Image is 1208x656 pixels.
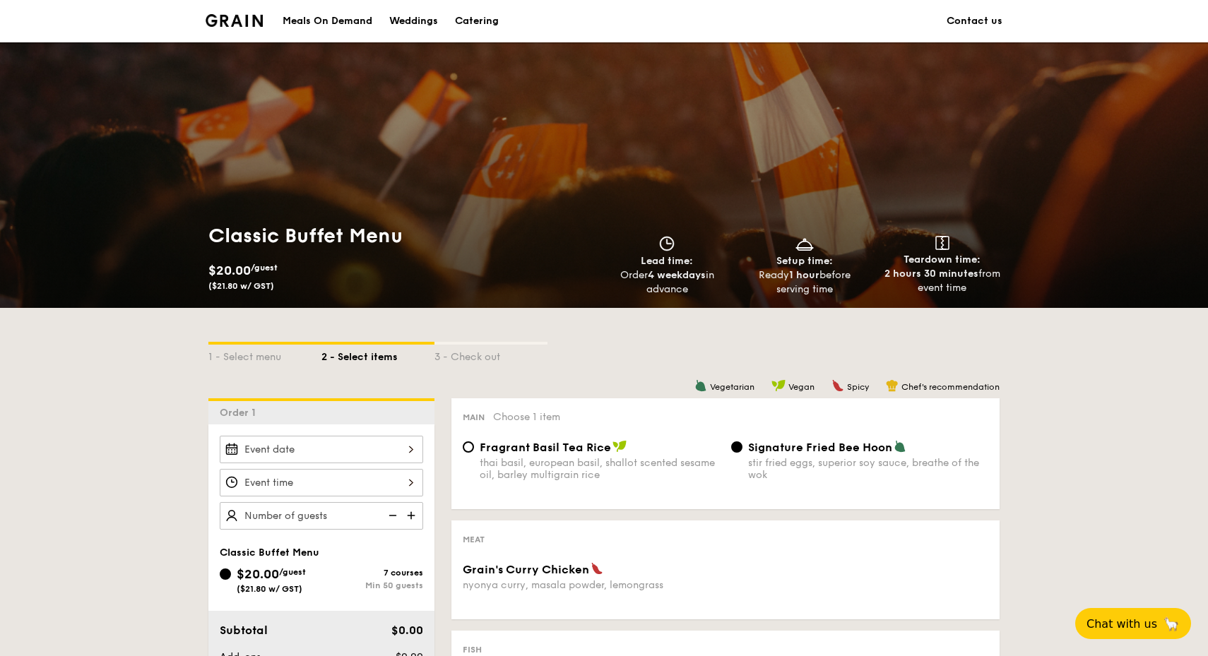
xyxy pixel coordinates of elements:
span: Vegetarian [710,382,754,392]
div: 1 - Select menu [208,345,321,364]
div: 3 - Check out [434,345,547,364]
img: icon-clock.2db775ea.svg [656,236,677,251]
div: thai basil, european basil, shallot scented sesame oil, barley multigrain rice [480,457,720,481]
span: Order 1 [220,407,261,419]
span: Signature Fried Bee Hoon [748,441,892,454]
div: from event time [879,267,1005,295]
span: Chat with us [1086,617,1157,631]
img: icon-vegan.f8ff3823.svg [771,379,786,392]
div: 2 - Select items [321,345,434,364]
span: $20.00 [208,263,251,278]
img: icon-dish.430c3a2e.svg [794,236,815,251]
input: $20.00/guest($21.80 w/ GST)7 coursesMin 50 guests [220,568,231,580]
a: Logotype [206,14,263,27]
span: Fragrant Basil Tea Rice [480,441,611,454]
div: Min 50 guests [321,580,423,590]
div: Order in advance [604,268,730,297]
img: icon-vegetarian.fe4039eb.svg [894,440,906,453]
input: Event time [220,469,423,496]
strong: 4 weekdays [648,269,706,281]
button: Chat with us🦙 [1075,608,1191,639]
img: icon-spicy.37a8142b.svg [591,562,603,575]
span: $20.00 [237,566,279,582]
span: 🦙 [1163,616,1180,632]
div: nyonya curry, masala powder, lemongrass [463,579,720,591]
span: Grain's Curry Chicken [463,563,589,576]
div: 7 courses [321,568,423,578]
img: icon-vegan.f8ff3823.svg [612,440,627,453]
input: Event date [220,436,423,463]
span: /guest [279,567,306,577]
span: Chef's recommendation [901,382,1000,392]
img: icon-add.58712e84.svg [402,502,423,529]
span: ($21.80 w/ GST) [237,584,302,594]
span: Spicy [847,382,869,392]
img: icon-chef-hat.a58ddaea.svg [886,379,899,392]
img: icon-reduce.1d2dbef1.svg [381,502,402,529]
strong: 1 hour [789,269,819,281]
img: icon-vegetarian.fe4039eb.svg [694,379,707,392]
input: Signature Fried Bee Hoonstir fried eggs, superior soy sauce, breathe of the wok [731,441,742,453]
img: icon-teardown.65201eee.svg [935,236,949,250]
strong: 2 hours 30 minutes [884,268,978,280]
span: ($21.80 w/ GST) [208,281,274,291]
span: Lead time: [641,255,693,267]
div: stir fried eggs, superior soy sauce, breathe of the wok [748,457,988,481]
input: Number of guests [220,502,423,530]
span: Teardown time: [904,254,981,266]
span: Vegan [788,382,815,392]
span: /guest [251,263,278,273]
span: $0.00 [391,624,423,637]
input: Fragrant Basil Tea Ricethai basil, european basil, shallot scented sesame oil, barley multigrain ... [463,441,474,453]
span: Setup time: [776,255,833,267]
h1: Classic Buffet Menu [208,223,598,249]
span: Choose 1 item [493,411,560,423]
span: Main [463,412,485,422]
span: Meat [463,535,485,544]
span: Fish [463,645,482,655]
img: Grain [206,14,263,27]
span: Classic Buffet Menu [220,547,319,559]
span: Subtotal [220,624,268,637]
div: Ready before serving time [742,268,868,297]
img: icon-spicy.37a8142b.svg [831,379,844,392]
